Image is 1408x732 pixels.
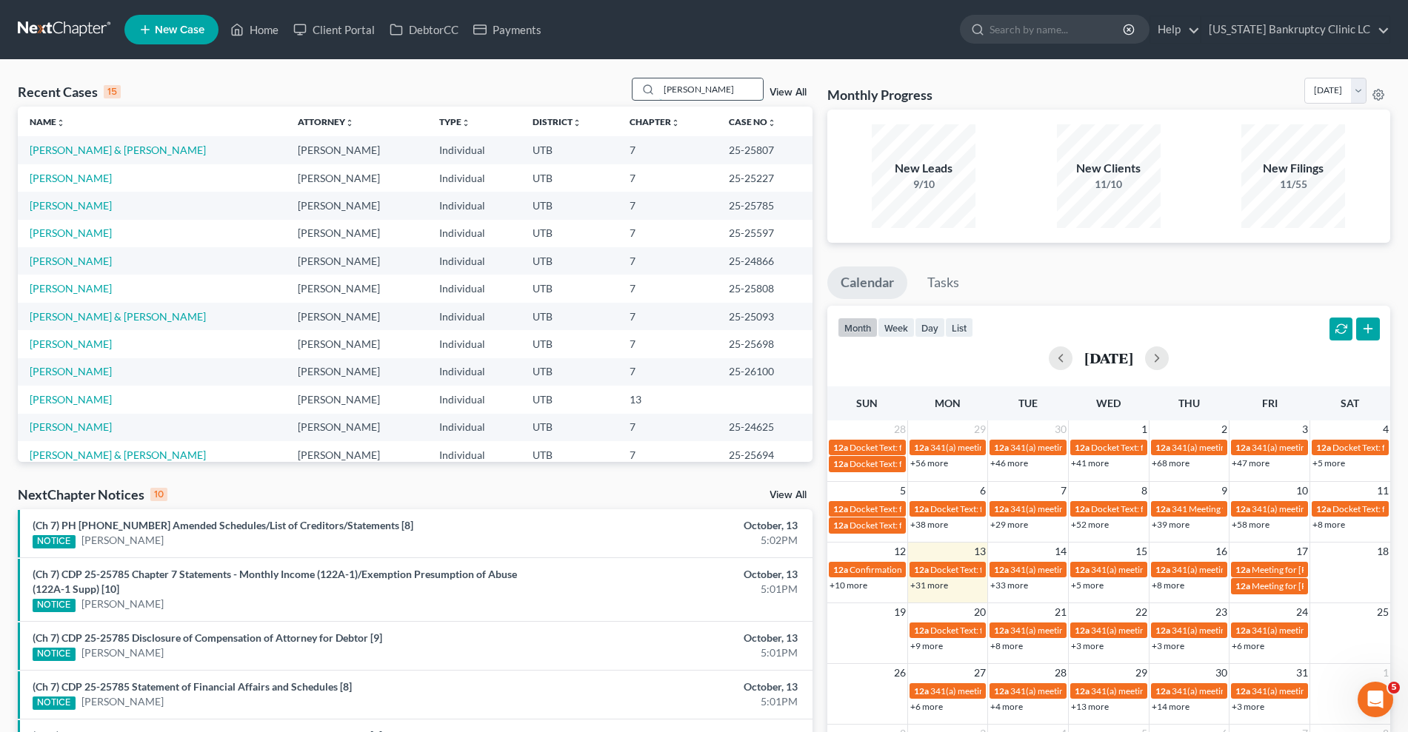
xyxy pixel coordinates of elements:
[56,118,65,127] i: unfold_more
[618,220,717,247] td: 7
[1235,625,1250,636] span: 12a
[990,16,1125,43] input: Search by name...
[717,136,813,164] td: 25-25807
[33,599,76,612] div: NOTICE
[30,282,112,295] a: [PERSON_NAME]
[1262,397,1278,409] span: Fri
[1358,682,1393,717] iframe: Intercom live chat
[30,393,112,406] a: [PERSON_NAME]
[1018,397,1038,409] span: Tue
[1375,482,1390,500] span: 11
[150,488,167,501] div: 10
[521,386,618,413] td: UTB
[1235,442,1250,453] span: 12a
[553,694,798,709] div: 5:01PM
[427,441,521,469] td: Individual
[618,386,717,413] td: 13
[521,247,618,275] td: UTB
[827,86,932,104] h3: Monthly Progress
[978,482,987,500] span: 6
[1252,685,1395,696] span: 341(a) meeting for [PERSON_NAME]
[872,177,975,192] div: 9/10
[618,358,717,386] td: 7
[892,420,907,438] span: 28
[914,266,972,299] a: Tasks
[1172,625,1393,636] span: 341(a) meeting for [PERSON_NAME] & [PERSON_NAME]
[1091,685,1234,696] span: 341(a) meeting for [PERSON_NAME]
[1152,640,1184,651] a: +3 more
[81,694,164,709] a: [PERSON_NAME]
[553,533,798,548] div: 5:02PM
[935,397,961,409] span: Mon
[945,318,973,338] button: list
[1084,350,1133,366] h2: [DATE]
[850,520,1061,531] span: Docket Text: for [PERSON_NAME] & [PERSON_NAME]
[910,457,948,469] a: +56 more
[104,85,121,98] div: 15
[427,303,521,330] td: Individual
[1252,503,1395,514] span: 341(a) meeting for [PERSON_NAME]
[1178,397,1200,409] span: Thu
[892,543,907,560] span: 12
[618,275,717,302] td: 7
[427,386,521,413] td: Individual
[838,318,878,338] button: month
[30,226,112,239] a: [PERSON_NAME]
[972,603,987,621] span: 20
[1375,603,1390,621] span: 25
[30,310,206,323] a: [PERSON_NAME] & [PERSON_NAME]
[850,503,982,514] span: Docket Text: for [PERSON_NAME]
[1057,160,1161,177] div: New Clients
[717,164,813,192] td: 25-25227
[1057,177,1161,192] div: 11/10
[286,220,427,247] td: [PERSON_NAME]
[1235,580,1250,591] span: 12a
[1172,442,1315,453] span: 341(a) meeting for [PERSON_NAME]
[972,664,987,682] span: 27
[1172,564,1315,575] span: 341(a) meeting for [PERSON_NAME]
[1232,457,1269,469] a: +47 more
[1010,625,1232,636] span: 341(a) meeting for [PERSON_NAME] & [PERSON_NAME]
[767,118,776,127] i: unfold_more
[1312,457,1345,469] a: +5 more
[521,330,618,357] td: UTB
[1388,682,1400,694] span: 5
[345,118,354,127] i: unfold_more
[521,164,618,192] td: UTB
[1375,543,1390,560] span: 18
[990,580,1028,591] a: +33 more
[1214,664,1229,682] span: 30
[1152,580,1184,591] a: +8 more
[930,564,1063,575] span: Docket Text: for [PERSON_NAME]
[1071,640,1104,651] a: +3 more
[286,303,427,330] td: [PERSON_NAME]
[618,441,717,469] td: 7
[553,645,798,660] div: 5:01PM
[1140,420,1149,438] span: 1
[521,220,618,247] td: UTB
[1053,543,1068,560] span: 14
[994,625,1009,636] span: 12a
[1252,442,1395,453] span: 341(a) meeting for [PERSON_NAME]
[1316,442,1331,453] span: 12a
[30,144,206,156] a: [PERSON_NAME] & [PERSON_NAME]
[856,397,878,409] span: Sun
[553,567,798,582] div: October, 13
[286,164,427,192] td: [PERSON_NAME]
[659,78,763,100] input: Search by name...
[286,16,382,43] a: Client Portal
[1091,625,1234,636] span: 341(a) meeting for [PERSON_NAME]
[30,420,112,433] a: [PERSON_NAME]
[618,330,717,357] td: 7
[972,543,987,560] span: 13
[81,533,164,548] a: [PERSON_NAME]
[1152,457,1190,469] a: +68 more
[553,582,798,597] div: 5:01PM
[618,136,717,164] td: 7
[286,414,427,441] td: [PERSON_NAME]
[1010,442,1153,453] span: 341(a) meeting for [PERSON_NAME]
[382,16,466,43] a: DebtorCC
[1091,564,1234,575] span: 341(a) meeting for [PERSON_NAME]
[930,685,1294,696] span: 341(a) meeting for [PERSON_NAME] [PERSON_NAME] & [MEDICAL_DATA][PERSON_NAME]
[994,503,1009,514] span: 12a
